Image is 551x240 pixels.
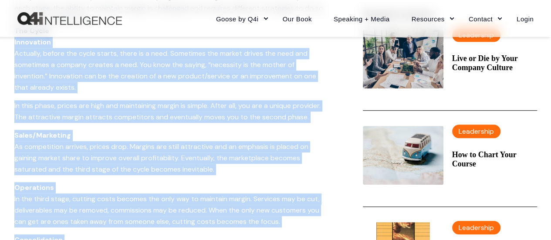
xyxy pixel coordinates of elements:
[363,30,443,88] img: The concept of a poor company culture. A team that is arguing with one another.
[14,100,328,123] p: In this phase, prices are high and maintaining margin is simple. After all, you are a unique prov...
[14,130,328,175] p: As competition arrives, prices drop. Margins are still attractive and an emphasis is placed on ga...
[452,54,537,72] a: Live or Die by Your Company Culture
[363,126,443,185] img: A toy bus on a map
[452,125,500,138] label: Leadership
[17,12,122,25] img: Q4intelligence, LLC logo
[17,12,122,25] a: Back to Home
[356,131,551,240] iframe: Chat Widget
[14,183,54,192] strong: Operations
[14,131,71,140] strong: Sales/Marketing
[14,182,328,227] p: In the third stage, cutting costs becomes the only way to maintain margin. Services may be cut, d...
[356,131,551,240] div: Widget chat
[14,37,51,47] strong: Innovation
[14,26,316,92] span: Actually, before the cycle starts, there is a need. Sometimes the market drives the need and some...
